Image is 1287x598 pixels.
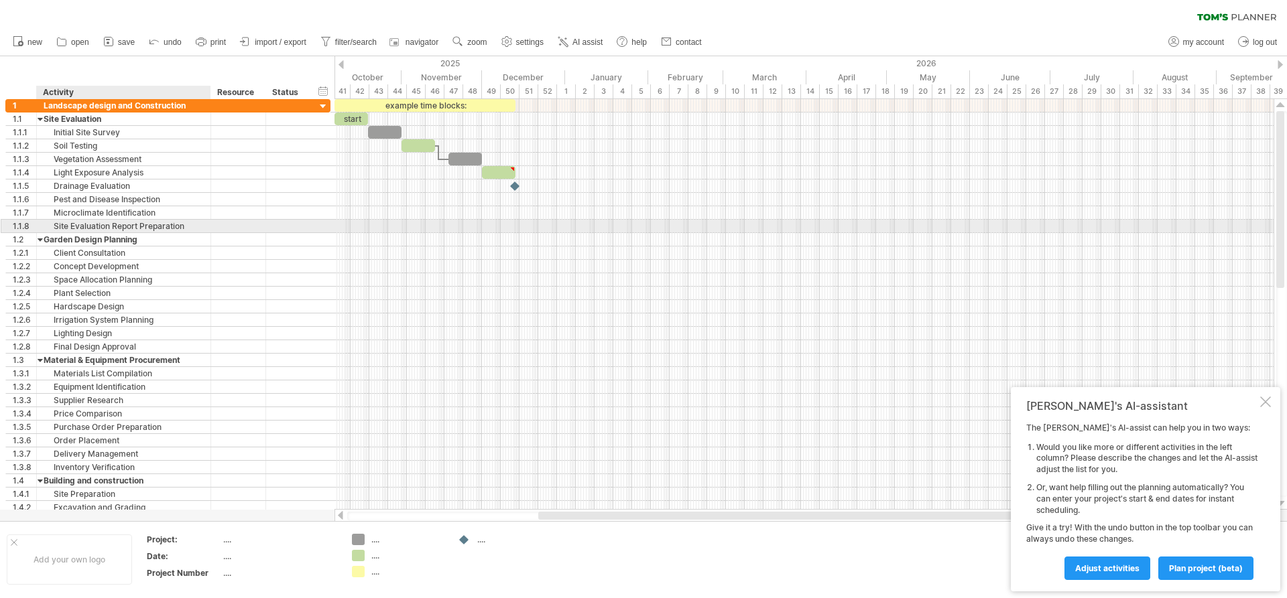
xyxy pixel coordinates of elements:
div: 15 [820,84,839,98]
div: 1.2 [13,233,36,246]
div: Order Placement [44,434,204,447]
div: 1.3.8 [13,461,36,473]
div: Final Design Approval [44,340,204,353]
div: 1.2.8 [13,340,36,353]
div: 21 [932,84,951,98]
div: 29 [1083,84,1101,98]
div: Pest and Disease Inspection [44,193,204,206]
div: 24 [989,84,1007,98]
div: 9 [707,84,726,98]
div: 10 [726,84,745,98]
div: June 2026 [970,70,1050,84]
div: July 2026 [1050,70,1133,84]
div: 13 [782,84,801,98]
div: 1.1.4 [13,166,36,179]
div: 1.1.5 [13,179,36,192]
div: 4 [613,84,632,98]
div: 45 [407,84,426,98]
div: Equipment Identification [44,380,204,393]
div: Client Consultation [44,246,204,259]
div: 1.3.1 [13,367,36,380]
div: Material & Equipment Procurement [44,354,204,366]
div: Inventory Verification [44,461,204,473]
div: 1.2.2 [13,260,36,273]
div: 26 [1026,84,1045,98]
div: 1.2.7 [13,327,36,340]
span: filter/search [335,38,377,47]
span: open [71,38,89,47]
div: Initial Site Survey [44,126,204,139]
div: Status [272,86,302,99]
div: 12 [763,84,782,98]
div: .... [223,550,336,562]
div: Concept Development [44,260,204,273]
div: 52 [538,84,557,98]
div: Vegetation Assessment [44,153,204,165]
div: 30 [1101,84,1120,98]
div: 1.1.7 [13,206,36,219]
div: February 2026 [648,70,723,84]
div: 1.3.2 [13,380,36,393]
a: AI assist [554,33,607,51]
div: Excavation and Grading [44,501,204,514]
div: 7 [670,84,688,98]
div: 33 [1158,84,1176,98]
div: Date: [147,550,221,562]
div: [PERSON_NAME]'s AI-assistant [1026,399,1258,413]
a: contact [658,33,706,51]
a: plan project (beta) [1158,556,1253,580]
div: 32 [1139,84,1158,98]
div: 1.4.2 [13,501,36,514]
div: Site Evaluation Report Preparation [44,220,204,232]
span: navigator [406,38,438,47]
div: 41 [332,84,351,98]
div: 1.3 [13,354,36,366]
div: 1.4 [13,474,36,487]
a: import / export [237,33,310,51]
span: AI assist [572,38,603,47]
div: 1.1 [13,113,36,125]
a: help [613,33,651,51]
div: 2 [576,84,595,98]
div: 28 [1064,84,1083,98]
div: 6 [651,84,670,98]
div: 1.1.6 [13,193,36,206]
div: Add your own logo [7,534,132,585]
div: May 2026 [887,70,970,84]
div: 20 [914,84,932,98]
a: undo [145,33,186,51]
a: open [53,33,93,51]
a: navigator [387,33,442,51]
div: Irrigation System Planning [44,313,204,326]
div: 42 [351,84,369,98]
a: my account [1165,33,1228,51]
div: 1.2.1 [13,246,36,259]
div: 49 [482,84,501,98]
span: undo [164,38,182,47]
span: import / export [255,38,306,47]
div: Light Exposure Analysis [44,166,204,179]
div: Microclimate Identification [44,206,204,219]
div: Supplier Research [44,394,204,406]
div: Drainage Evaluation [44,179,204,192]
div: March 2026 [723,70,806,84]
div: 44 [388,84,407,98]
li: Would you like more or different activities in the left column? Please describe the changes and l... [1036,442,1258,475]
div: .... [223,567,336,579]
div: 19 [895,84,914,98]
div: December 2025 [482,70,565,84]
div: 27 [1045,84,1064,98]
div: 1.1.8 [13,220,36,232]
a: save [100,33,139,51]
div: Garden Design Planning [44,233,204,246]
div: Resource [217,86,258,99]
div: 51 [519,84,538,98]
div: 36 [1214,84,1233,98]
div: example time blocks: [334,99,515,112]
span: new [27,38,42,47]
div: Lighting Design [44,327,204,340]
div: 8 [688,84,707,98]
div: 14 [801,84,820,98]
div: 46 [426,84,444,98]
div: .... [477,534,550,545]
